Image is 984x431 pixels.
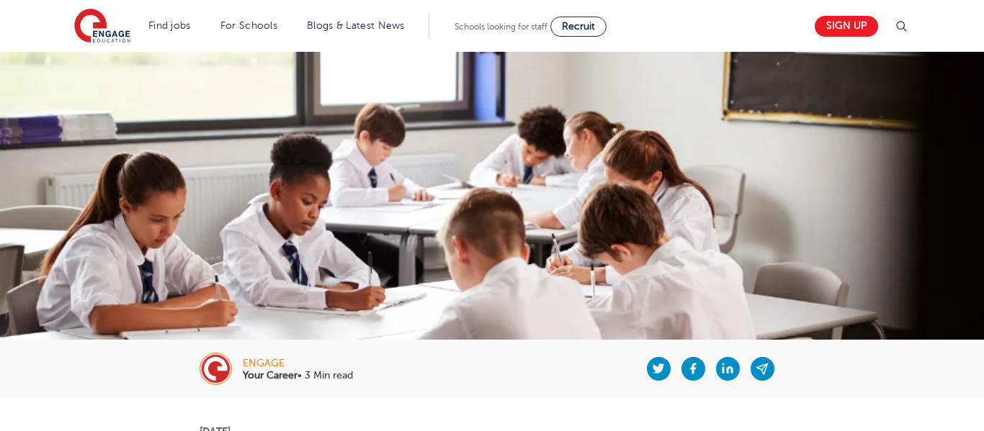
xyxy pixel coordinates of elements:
[550,17,607,37] a: Recruit
[307,20,405,31] a: Blogs & Latest News
[243,371,353,381] p: • 3 Min read
[220,20,277,31] a: For Schools
[148,20,191,31] a: Find jobs
[243,370,298,381] b: Your Career
[562,21,595,32] span: Recruit
[74,9,130,45] img: Engage Education
[243,358,353,368] div: engage
[815,16,878,37] a: Sign up
[455,22,547,32] span: Schools looking for staff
